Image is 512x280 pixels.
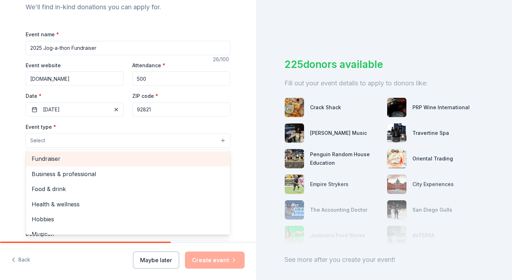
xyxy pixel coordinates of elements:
span: Business & professional [32,169,224,179]
span: Health & wellness [32,200,224,209]
div: Select [26,149,230,235]
span: Hobbies [32,215,224,224]
span: Food & drink [32,184,224,194]
button: Select [26,133,230,148]
span: Fundraiser [32,154,224,163]
span: Music [32,229,224,239]
span: Select [30,136,45,145]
